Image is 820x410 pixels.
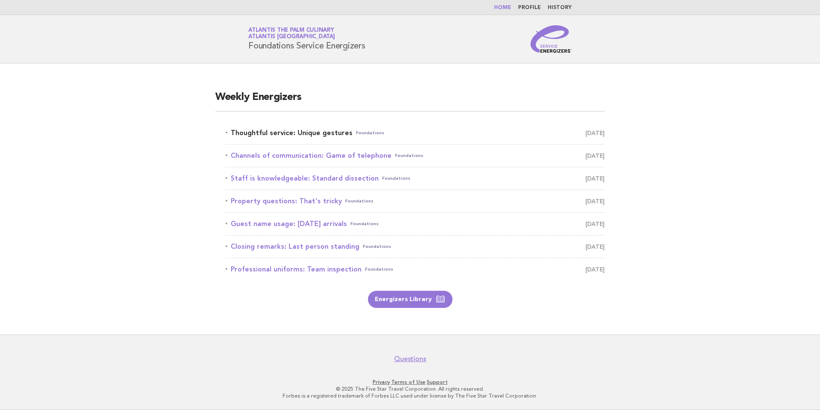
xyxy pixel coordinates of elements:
[226,218,605,230] a: Guest name usage: [DATE] arrivalsFoundations [DATE]
[548,5,572,10] a: History
[395,150,423,162] span: Foundations
[365,263,393,275] span: Foundations
[585,195,605,207] span: [DATE]
[226,127,605,139] a: Thoughtful service: Unique gesturesFoundations [DATE]
[427,379,448,385] a: Support
[226,195,605,207] a: Property questions: That's trickyFoundations [DATE]
[585,172,605,184] span: [DATE]
[531,25,572,53] img: Service Energizers
[373,379,390,385] a: Privacy
[226,241,605,253] a: Closing remarks: Last person standingFoundations [DATE]
[226,172,605,184] a: Staff is knowledgeable: Standard dissectionFoundations [DATE]
[494,5,511,10] a: Home
[585,127,605,139] span: [DATE]
[148,386,672,392] p: © 2025 The Five Star Travel Corporation. All rights reserved.
[248,27,335,39] a: Atlantis The Palm CulinaryAtlantis [GEOGRAPHIC_DATA]
[585,150,605,162] span: [DATE]
[391,379,425,385] a: Terms of Use
[350,218,379,230] span: Foundations
[394,355,426,363] a: Questions
[585,241,605,253] span: [DATE]
[248,28,365,50] h1: Foundations Service Energizers
[363,241,391,253] span: Foundations
[248,34,335,40] span: Atlantis [GEOGRAPHIC_DATA]
[585,263,605,275] span: [DATE]
[368,291,452,308] a: Energizers Library
[226,263,605,275] a: Professional uniforms: Team inspectionFoundations [DATE]
[345,195,374,207] span: Foundations
[226,150,605,162] a: Channels of communication: Game of telephoneFoundations [DATE]
[518,5,541,10] a: Profile
[356,127,384,139] span: Foundations
[148,392,672,399] p: Forbes is a registered trademark of Forbes LLC used under license by The Five Star Travel Corpora...
[148,379,672,386] p: · ·
[382,172,410,184] span: Foundations
[215,90,605,112] h2: Weekly Energizers
[585,218,605,230] span: [DATE]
